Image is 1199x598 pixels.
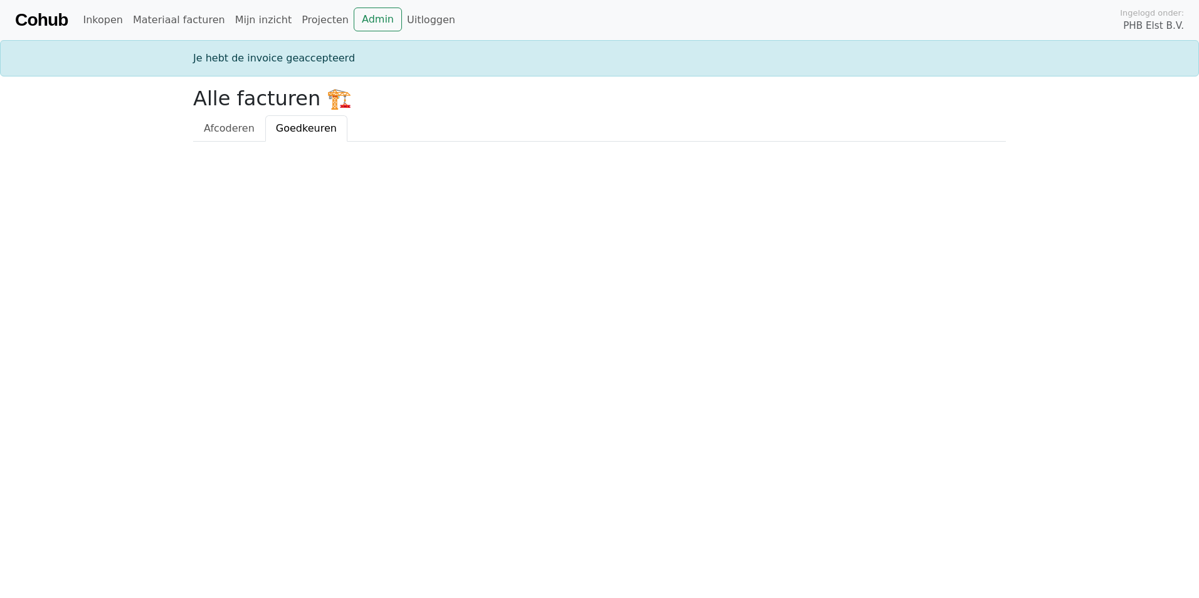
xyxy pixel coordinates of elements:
[354,8,402,31] a: Admin
[128,8,230,33] a: Materiaal facturen
[186,51,1013,66] div: Je hebt de invoice geaccepteerd
[1120,7,1184,19] span: Ingelogd onder:
[265,115,347,142] a: Goedkeuren
[193,87,1006,110] h2: Alle facturen 🏗️
[402,8,460,33] a: Uitloggen
[78,8,127,33] a: Inkopen
[204,122,255,134] span: Afcoderen
[15,5,68,35] a: Cohub
[1123,19,1184,33] span: PHB Elst B.V.
[230,8,297,33] a: Mijn inzicht
[276,122,337,134] span: Goedkeuren
[297,8,354,33] a: Projecten
[193,115,265,142] a: Afcoderen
